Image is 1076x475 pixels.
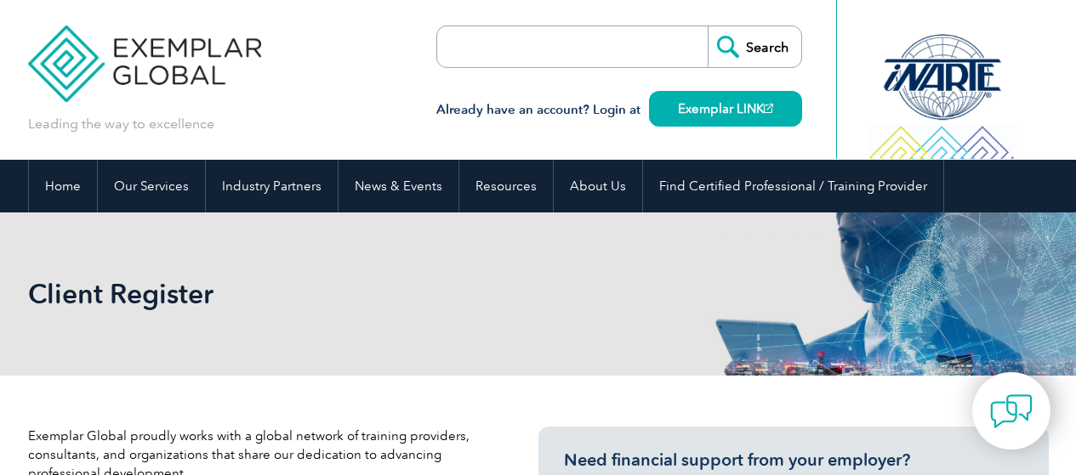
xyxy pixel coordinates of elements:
a: Resources [459,160,553,212]
a: About Us [554,160,642,212]
h2: Client Register [28,280,743,308]
a: Exemplar LINK [649,91,802,127]
a: Home [29,160,97,212]
input: Search [708,26,801,67]
img: contact-chat.png [990,390,1033,433]
h3: Need financial support from your employer? [564,450,1023,471]
a: Find Certified Professional / Training Provider [643,160,943,212]
a: News & Events [339,160,458,212]
a: Industry Partners [206,160,338,212]
img: open_square.png [764,104,773,113]
h3: Already have an account? Login at [436,99,802,121]
a: Our Services [98,160,205,212]
p: Leading the way to excellence [28,115,214,133]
